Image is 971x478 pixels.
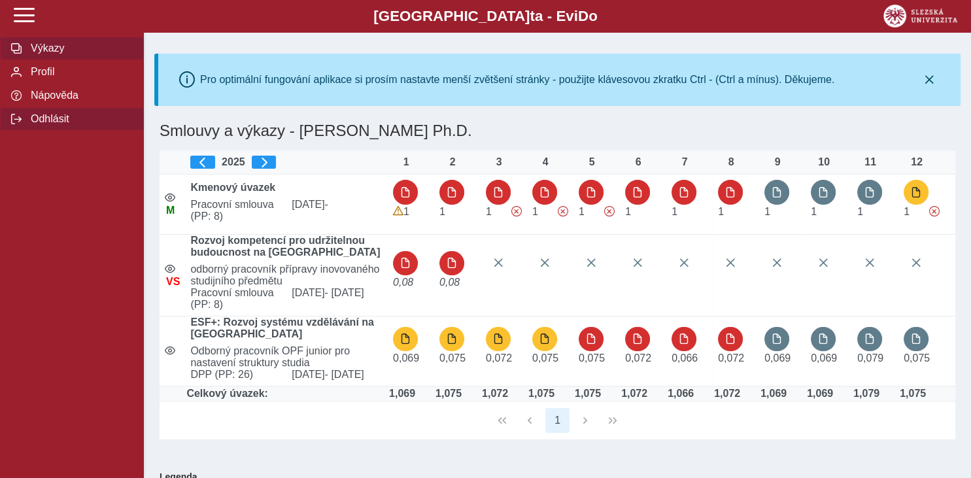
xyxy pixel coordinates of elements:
b: [GEOGRAPHIC_DATA] a - Evi [39,8,932,25]
span: Smlouva vnořená do kmene [166,276,180,287]
span: Úvazek : 8 h / den. 40 h / týden. [672,206,677,217]
span: Úvazek : 8 h / den. 40 h / týden. [403,206,409,217]
span: D [578,8,588,24]
div: Úvazek : 8,632 h / den. 43,16 h / týden. [853,388,879,400]
span: Úvazek : 8 h / den. 40 h / týden. [857,206,863,217]
div: 11 [857,156,883,168]
span: Úvazek : 0,552 h / den. 2,76 h / týden. [393,352,419,364]
div: 10 [811,156,837,168]
span: Úvazek : 0,576 h / den. 2,88 h / týden. [718,352,744,364]
span: Úvazek : 8 h / den. 40 h / týden. [904,206,910,217]
i: Smlouva je aktivní [165,192,175,203]
span: o [588,8,598,24]
button: 1 [545,408,570,433]
span: Úvazek : 0,552 h / den. 2,76 h / týden. [811,352,837,364]
span: Výkaz obsahuje závažné chyby. [511,206,522,216]
b: Rozvoj kompetencí pro udržitelnou budoucnost na [GEOGRAPHIC_DATA] [190,235,380,258]
div: Úvazek : 8,6 h / den. 43 h / týden. [575,388,601,400]
span: - [DATE] [325,287,364,298]
td: Celkový úvazek: [185,386,388,401]
div: 8 [718,156,744,168]
span: [DATE] [286,199,388,222]
div: Úvazek : 8,552 h / den. 42,76 h / týden. [760,388,787,400]
span: Výkaz obsahuje závažné chyby. [604,206,615,216]
div: Úvazek : 8,6 h / den. 43 h / týden. [435,388,462,400]
span: Pracovní smlouva (PP: 8) [185,287,286,311]
div: 12 [904,156,930,168]
span: Odhlásit [27,113,133,125]
span: Úvazek : 8 h / den. 40 h / týden. [764,206,770,217]
div: Úvazek : 8,576 h / den. 42,88 h / týden. [714,388,740,400]
span: Úvazek : 8 h / den. 40 h / týden. [718,206,724,217]
div: Úvazek : 8,576 h / den. 42,88 h / týden. [621,388,647,400]
span: Úvazek : 0,576 h / den. 2,88 h / týden. [625,352,651,364]
span: VNOŘENÁ SMLOUVA - Úvazek : 0,64 h / den. 3,2 h / týden. [393,277,413,288]
span: Úvazek : 0,552 h / den. 2,76 h / týden. [764,352,791,364]
span: - [DATE] [325,369,364,380]
div: Úvazek : 8,552 h / den. 42,76 h / týden. [389,388,415,400]
b: Kmenový úvazek [190,182,275,193]
span: Úvazek : 8 h / den. 40 h / týden. [532,206,538,217]
span: DPP (PP: 26) [185,369,286,381]
span: - [325,199,328,210]
div: 5 [579,156,605,168]
span: Úvazek : 0,6 h / den. 3 h / týden. [439,352,466,364]
div: Pro optimální fungování aplikace si prosím nastavte menší zvětšení stránky - použijte klávesovou ... [200,74,834,86]
span: VNOŘENÁ SMLOUVA - Úvazek : 0,64 h / den. 3,2 h / týden. [439,277,460,288]
div: 3 [486,156,512,168]
span: Úvazek : 0,6 h / den. 3 h / týden. [532,352,558,364]
span: Pracovní smlouva (PP: 8) [185,199,286,222]
i: Smlouva je aktivní [165,264,175,274]
span: Úvazek : 8 h / den. 40 h / týden. [579,206,585,217]
span: Úvazek : 8 h / den. 40 h / týden. [439,206,445,217]
div: 6 [625,156,651,168]
b: ESF+: Rozvoj systému vzdělávání na [GEOGRAPHIC_DATA] [190,316,374,339]
span: Úvazek : 0,6 h / den. 3 h / týden. [904,352,930,364]
div: Úvazek : 8,6 h / den. 43 h / týden. [900,388,926,400]
span: Úvazek : 8 h / den. 40 h / týden. [486,206,492,217]
span: Výkaz obsahuje závažné chyby. [929,206,940,216]
span: Výkazy [27,43,133,54]
div: Úvazek : 8,552 h / den. 42,76 h / týden. [807,388,833,400]
div: 7 [672,156,698,168]
span: Úvazek : 0,6 h / den. 3 h / týden. [579,352,605,364]
div: 9 [764,156,791,168]
span: odborný pracovník přípravy inovovaného studijního předmětu [185,264,388,287]
div: 4 [532,156,558,168]
div: 2 [439,156,466,168]
div: 1 [393,156,419,168]
span: [DATE] [286,287,388,311]
span: Úvazek : 8 h / den. 40 h / týden. [811,206,817,217]
span: Údaje souhlasí s údaji v Magionu [166,205,175,216]
i: Smlouva je aktivní [165,345,175,356]
div: 2025 [190,156,383,169]
div: Úvazek : 8,528 h / den. 42,64 h / týden. [668,388,694,400]
img: logo_web_su.png [883,5,957,27]
span: Úvazek : 8 h / den. 40 h / týden. [625,206,631,217]
h1: Smlouvy a výkazy - [PERSON_NAME] Ph.D. [154,116,826,145]
span: Výkaz obsahuje upozornění. [393,206,403,216]
div: Úvazek : 8,6 h / den. 43 h / týden. [528,388,554,400]
span: t [530,8,534,24]
span: Výkaz obsahuje závažné chyby. [558,206,568,216]
span: Úvazek : 0,576 h / den. 2,88 h / týden. [486,352,512,364]
span: Nápověda [27,90,133,101]
span: Profil [27,66,133,78]
span: Úvazek : 0,528 h / den. 2,64 h / týden. [672,352,698,364]
div: Úvazek : 8,576 h / den. 42,88 h / týden. [482,388,508,400]
span: Odborný pracovník OPF junior pro nastavení struktury studia [185,345,388,369]
span: [DATE] [286,369,388,381]
span: Úvazek : 0,632 h / den. 3,16 h / týden. [857,352,883,364]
